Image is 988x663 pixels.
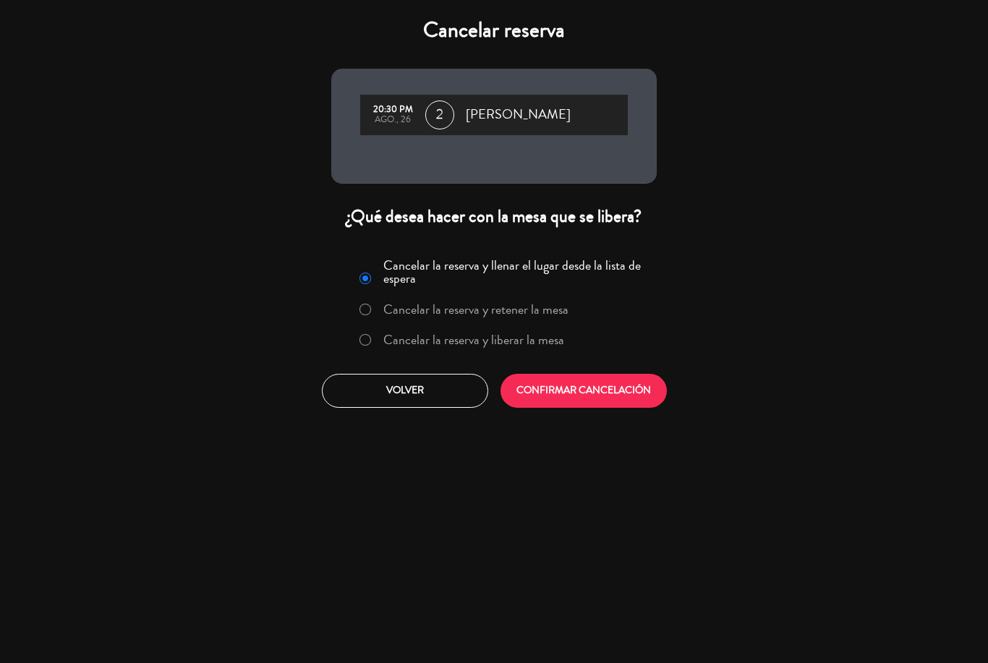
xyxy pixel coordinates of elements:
[501,374,667,408] button: CONFIRMAR CANCELACIÓN
[383,259,648,285] label: Cancelar la reserva y llenar el lugar desde la lista de espera
[331,17,657,43] h4: Cancelar reserva
[383,303,568,316] label: Cancelar la reserva y retener la mesa
[322,374,488,408] button: Volver
[331,205,657,228] div: ¿Qué desea hacer con la mesa que se libera?
[383,333,564,346] label: Cancelar la reserva y liberar la mesa
[367,115,418,125] div: ago., 26
[425,100,454,129] span: 2
[466,104,571,126] span: [PERSON_NAME]
[367,105,418,115] div: 20:30 PM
